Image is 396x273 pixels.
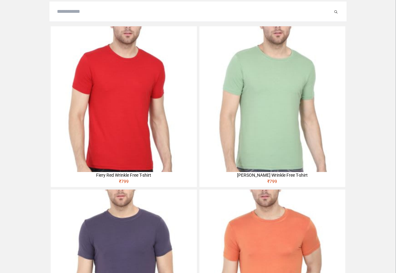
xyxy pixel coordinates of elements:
[51,178,197,187] div: ₹ 799
[333,8,339,15] button: Submit your search query.
[51,26,197,172] img: 4M6A2225-320x320.jpg
[199,178,345,187] div: ₹ 799
[51,26,197,187] a: Fiery Red Wrinkle Free T-shirt₹799
[51,172,197,178] div: Fiery Red Wrinkle Free T-shirt
[199,172,345,178] div: [PERSON_NAME] Wrinkle Free T-shirt
[199,26,345,187] a: [PERSON_NAME] Wrinkle Free T-shirt₹799
[199,26,345,172] img: 4M6A2211-320x320.jpg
